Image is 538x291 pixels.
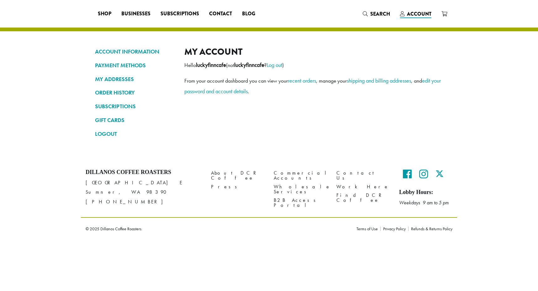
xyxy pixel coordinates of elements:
[408,227,452,231] a: Refunds & Returns Policy
[86,178,202,206] p: [GEOGRAPHIC_DATA] E Sumner, WA 98390 [PHONE_NUMBER]
[336,191,390,204] a: Find DCR Coffee
[288,77,316,84] a: recent orders
[196,62,226,69] strong: luckyfinncafe
[95,46,175,144] nav: Account pages
[86,169,202,176] h4: Dillanos Coffee Roasters
[86,227,347,231] p: © 2025 Dillanos Coffee Roasters.
[184,60,443,70] p: Hello (not ? )
[95,115,175,125] a: GIFT CARDS
[274,182,327,196] a: Wholesale Services
[184,46,443,57] h2: My account
[399,199,449,206] em: Weekdays 9 am to 5 pm
[95,101,175,112] a: SUBSCRIPTIONS
[98,10,111,18] span: Shop
[211,182,264,191] a: Press
[184,77,441,95] a: edit your password and account details
[274,196,327,209] a: B2B Access Portal
[274,169,327,182] a: Commercial Accounts
[209,10,232,18] span: Contact
[95,74,175,84] a: MY ADDRESSES
[336,169,390,182] a: Contact Us
[121,10,150,18] span: Businesses
[399,189,452,196] h5: Lobby Hours:
[336,182,390,191] a: Work Here
[370,10,390,18] span: Search
[184,75,443,97] p: From your account dashboard you can view your , manage your , and .
[347,77,411,84] a: shipping and billing addresses
[267,61,282,69] a: Log out
[93,9,116,19] a: Shop
[95,60,175,71] a: PAYMENT METHODS
[407,10,431,18] span: Account
[95,87,175,98] a: ORDER HISTORY
[234,62,264,69] strong: luckyfinncafe
[161,10,199,18] span: Subscriptions
[358,9,395,19] a: Search
[95,129,175,139] a: LOGOUT
[211,169,264,182] a: About DCR Coffee
[356,227,380,231] a: Terms of Use
[95,46,175,57] a: ACCOUNT INFORMATION
[242,10,255,18] span: Blog
[380,227,408,231] a: Privacy Policy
